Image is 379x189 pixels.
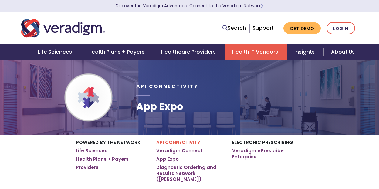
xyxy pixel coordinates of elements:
a: App Expo [156,156,179,162]
a: Life Sciences [31,44,81,60]
a: Diagnostic Ordering and Results Network ([PERSON_NAME]) [156,164,223,182]
a: Login [327,22,355,35]
h1: App Expo [136,101,198,112]
a: Get Demo [283,22,321,34]
a: About Us [324,44,362,60]
a: Providers [76,164,99,170]
a: Health Plans + Payers [81,44,154,60]
a: Veradigm ePrescribe Enterprise [232,148,303,160]
span: Learn More [261,3,263,9]
a: Insights [287,44,324,60]
a: Health IT Vendors [225,44,287,60]
a: Search [222,24,246,32]
a: Support [252,24,274,32]
a: Veradigm Connect [156,148,203,154]
span: API Connectivity [136,83,198,90]
a: Health Plans + Payers [76,156,129,162]
a: Discover the Veradigm Advantage: Connect to the Veradigm NetworkLearn More [116,3,263,9]
a: Healthcare Providers [154,44,225,60]
a: Life Sciences [76,148,107,154]
img: Veradigm logo [21,18,105,38]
